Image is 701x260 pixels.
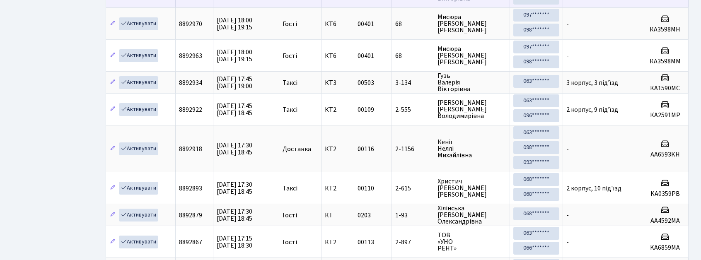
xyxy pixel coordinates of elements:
[645,190,685,198] h5: KA0359PB
[217,75,252,91] span: [DATE] 17:45 [DATE] 19:00
[566,19,569,29] span: -
[395,53,430,59] span: 68
[119,103,158,116] a: Активувати
[566,105,618,114] span: 2 корпус, 9 під'їзд
[645,84,685,92] h5: КА1590МС
[395,185,430,192] span: 2-615
[325,53,350,59] span: КТ6
[395,79,430,86] span: 3-134
[179,211,202,220] span: 8892879
[283,53,297,59] span: Гості
[566,51,569,60] span: -
[283,239,297,246] span: Гості
[179,184,202,193] span: 8892893
[179,78,202,87] span: 8892934
[395,21,430,27] span: 68
[358,19,374,29] span: 00401
[438,205,506,225] span: Хілінська [PERSON_NAME] Олександрівна
[325,212,350,219] span: КТ
[217,180,252,196] span: [DATE] 17:30 [DATE] 18:45
[566,238,569,247] span: -
[438,232,506,252] span: ТОВ «УНО РЕНТ»
[119,17,158,30] a: Активувати
[179,51,202,60] span: 8892963
[438,46,506,65] span: Мисюра [PERSON_NAME] [PERSON_NAME]
[283,185,297,192] span: Таксі
[358,78,374,87] span: 00503
[283,212,297,219] span: Гості
[283,79,297,86] span: Таксі
[119,76,158,89] a: Активувати
[645,111,685,119] h5: КА2591МР
[217,207,252,223] span: [DATE] 17:30 [DATE] 18:45
[566,78,618,87] span: 3 корпус, 3 під'їзд
[358,144,374,154] span: 00116
[395,106,430,113] span: 2-555
[358,211,371,220] span: 0203
[325,239,350,246] span: КТ2
[358,184,374,193] span: 00110
[179,19,202,29] span: 8892970
[325,106,350,113] span: КТ2
[217,234,252,250] span: [DATE] 17:15 [DATE] 18:30
[283,106,297,113] span: Таксі
[645,244,685,252] h5: KA6859MA
[179,144,202,154] span: 8892918
[119,209,158,221] a: Активувати
[395,212,430,219] span: 1-93
[438,178,506,198] span: Христич [PERSON_NAME] [PERSON_NAME]
[645,151,685,159] h5: AA6593КН
[395,146,430,152] span: 2-1156
[358,238,374,247] span: 00113
[119,142,158,155] a: Активувати
[645,58,685,65] h5: КА3598ММ
[325,146,350,152] span: КТ2
[179,238,202,247] span: 8892867
[358,105,374,114] span: 00109
[179,105,202,114] span: 8892922
[395,239,430,246] span: 2-897
[217,141,252,157] span: [DATE] 17:30 [DATE] 18:45
[217,16,252,32] span: [DATE] 18:00 [DATE] 19:15
[438,72,506,92] span: Гузь Валерія Вікторівна
[358,51,374,60] span: 00401
[283,146,311,152] span: Доставка
[566,184,621,193] span: 2 корпус, 10 під'їзд
[566,144,569,154] span: -
[438,14,506,34] span: Мисюра [PERSON_NAME] [PERSON_NAME]
[119,236,158,248] a: Активувати
[217,101,252,118] span: [DATE] 17:45 [DATE] 18:45
[566,211,569,220] span: -
[645,26,685,34] h5: КА3598МН
[325,21,350,27] span: КТ6
[217,48,252,64] span: [DATE] 18:00 [DATE] 19:15
[283,21,297,27] span: Гості
[325,185,350,192] span: КТ2
[119,49,158,62] a: Активувати
[119,182,158,195] a: Активувати
[438,139,506,159] span: Кеніг Неллі Михайлівна
[325,79,350,86] span: КТ3
[645,217,685,225] h5: АА4592МА
[438,99,506,119] span: [PERSON_NAME] [PERSON_NAME] Володимирівна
